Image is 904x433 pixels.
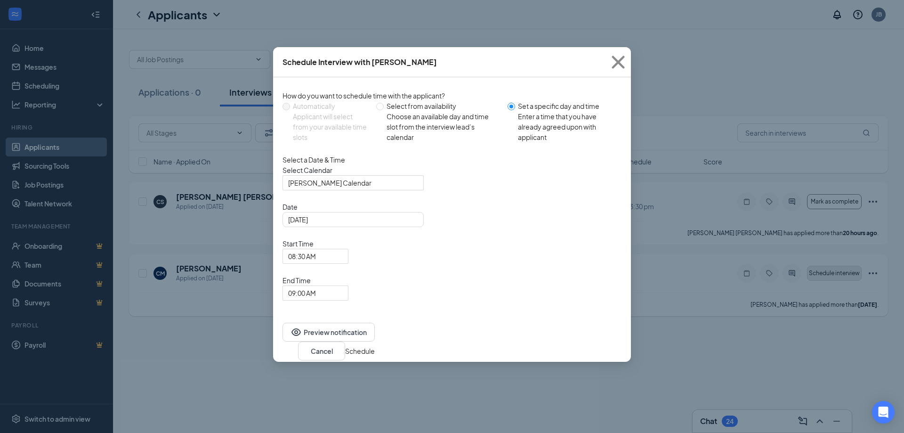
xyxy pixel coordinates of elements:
svg: Eye [291,327,302,338]
input: Aug 26, 2025 [288,214,416,225]
span: Start Time [282,238,348,249]
div: Applicant will select from your available time slots [293,111,369,142]
span: Select Calendar [282,165,621,175]
button: Close [605,47,631,77]
button: EyePreview notification [282,323,375,342]
span: Date [282,202,621,212]
div: Automatically [293,101,369,111]
div: Schedule Interview with [PERSON_NAME] [282,57,437,67]
svg: Cross [605,49,631,75]
div: Select a Date & Time [282,155,621,165]
div: Choose an available day and time slot from the interview lead’s calendar [387,111,500,142]
span: [PERSON_NAME] Calendar [288,176,371,190]
span: 08:30 AM [288,249,316,263]
div: Enter a time that you have already agreed upon with applicant [518,111,614,142]
div: Set a specific day and time [518,101,614,111]
button: Cancel [298,342,345,360]
div: How do you want to schedule time with the applicant? [282,90,621,101]
span: End Time [282,275,348,286]
button: Schedule [345,346,375,356]
span: 09:00 AM [288,286,316,300]
div: Select from availability [387,101,500,111]
div: Open Intercom Messenger [872,401,895,424]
